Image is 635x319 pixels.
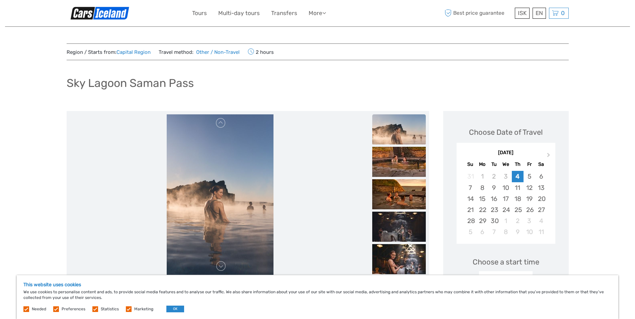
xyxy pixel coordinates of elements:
label: Marketing [134,306,153,312]
div: Choose Monday, October 6th, 2025 [476,226,488,237]
div: We [500,160,511,169]
span: Region / Starts from: [67,49,151,56]
div: Choose Date of Travel [469,127,543,137]
img: Scandinavian Travel [67,5,133,21]
div: Choose Saturday, September 27th, 2025 [535,204,547,215]
a: Multi-day tours [218,8,260,18]
div: Choose Monday, September 29th, 2025 [476,215,488,226]
div: Choose Tuesday, September 23rd, 2025 [488,204,500,215]
div: Choose Monday, September 15th, 2025 [476,193,488,204]
div: We use cookies to personalise content and ads, to provide social media features and to analyse ou... [17,275,618,319]
div: Choose Sunday, September 28th, 2025 [465,215,476,226]
div: Choose Wednesday, September 10th, 2025 [500,182,511,193]
div: Choose Thursday, September 4th, 2025 [512,171,524,182]
div: Choose Monday, September 8th, 2025 [476,182,488,193]
img: 06e96a10e94c46c9bf95e56ab8871a26_slider_thumbnail.jpeg [372,244,426,274]
div: Choose Friday, October 3rd, 2025 [524,215,535,226]
div: Su [465,160,476,169]
img: 48c4cd10c133470c9c2d3363953fbfac_slider_thumbnail.jpeg [372,147,426,177]
div: Choose Tuesday, September 30th, 2025 [488,215,500,226]
div: Choose Friday, October 10th, 2025 [524,226,535,237]
div: Choose Friday, September 12th, 2025 [524,182,535,193]
div: Choose Tuesday, October 7th, 2025 [488,226,500,237]
div: Choose Saturday, September 13th, 2025 [535,182,547,193]
div: Choose Monday, September 22nd, 2025 [476,204,488,215]
div: Choose Saturday, September 20th, 2025 [535,193,547,204]
span: Choose a start time [473,257,539,267]
div: Tu [488,160,500,169]
div: 11:30 [498,275,513,283]
div: month 2025-09 [459,171,553,237]
a: Capital Region [116,49,151,55]
div: Choose Wednesday, October 8th, 2025 [500,226,511,237]
span: Best price guarantee [443,8,513,19]
span: Travel method: [159,47,240,57]
div: Not available Tuesday, September 2nd, 2025 [488,171,500,182]
label: Preferences [62,306,85,312]
div: Choose Tuesday, September 16th, 2025 [488,193,500,204]
div: Choose Tuesday, September 9th, 2025 [488,182,500,193]
div: Fr [524,160,535,169]
div: Choose Saturday, October 4th, 2025 [535,215,547,226]
label: Needed [32,306,46,312]
a: Other / Non-Travel [193,49,240,55]
div: Choose Thursday, October 9th, 2025 [512,226,524,237]
span: ISK [518,10,527,16]
div: Choose Thursday, October 2nd, 2025 [512,215,524,226]
div: Th [512,160,524,169]
div: Not available Wednesday, September 3rd, 2025 [500,171,511,182]
div: Not available Monday, September 1st, 2025 [476,171,488,182]
div: Not available Sunday, August 31st, 2025 [465,171,476,182]
h1: Sky Lagoon Saman Pass [67,76,194,90]
h5: This website uses cookies [23,282,612,288]
img: eb9ff9fb129e4c7b81bd66d7b793df61_slider_thumbnail.jpeg [372,114,426,144]
div: Choose Saturday, September 6th, 2025 [535,171,547,182]
a: More [309,8,326,18]
div: Choose Wednesday, October 1st, 2025 [500,215,511,226]
img: caffa57d2b48444cab08357f81d8f5ad_slider_thumbnail.jpeg [372,179,426,209]
img: eb9ff9fb129e4c7b81bd66d7b793df61_main_slider.jpeg [167,114,274,275]
span: 2 hours [248,47,274,57]
div: [DATE] [457,149,555,156]
a: Transfers [271,8,297,18]
div: Choose Sunday, September 21st, 2025 [465,204,476,215]
a: Tours [192,8,207,18]
button: OK [166,306,184,312]
span: 0 [560,10,566,16]
div: Choose Thursday, September 25th, 2025 [512,204,524,215]
img: c7a982244e76485291bc37c7387e8816_slider_thumbnail.jpeg [372,212,426,242]
div: Choose Friday, September 5th, 2025 [524,171,535,182]
div: Sa [535,160,547,169]
div: Choose Sunday, September 7th, 2025 [465,182,476,193]
label: Statistics [101,306,119,312]
div: Choose Saturday, October 11th, 2025 [535,226,547,237]
div: Choose Wednesday, September 24th, 2025 [500,204,511,215]
div: Choose Thursday, September 18th, 2025 [512,193,524,204]
div: Choose Friday, September 19th, 2025 [524,193,535,204]
div: Choose Sunday, September 14th, 2025 [465,193,476,204]
div: Choose Sunday, October 5th, 2025 [465,226,476,237]
div: Choose Friday, September 26th, 2025 [524,204,535,215]
div: Choose Wednesday, September 17th, 2025 [500,193,511,204]
div: Choose Thursday, September 11th, 2025 [512,182,524,193]
div: EN [533,8,546,19]
button: Next Month [544,151,555,162]
div: Mo [476,160,488,169]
